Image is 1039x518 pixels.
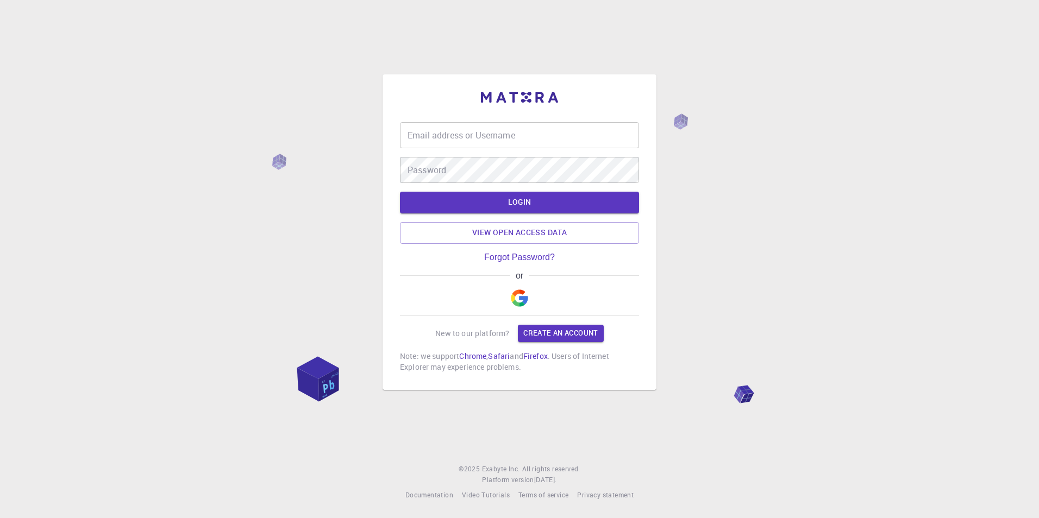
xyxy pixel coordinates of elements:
p: Note: we support , and . Users of Internet Explorer may experience problems. [400,351,639,372]
span: Privacy statement [577,490,634,499]
a: Forgot Password? [484,252,555,262]
a: Terms of service [518,490,568,501]
span: Exabyte Inc. [482,464,520,473]
span: [DATE] . [534,475,557,484]
span: Platform version [482,475,534,485]
a: Create an account [518,325,603,342]
a: Documentation [405,490,453,501]
span: or [510,271,528,281]
span: Video Tutorials [462,490,510,499]
a: Privacy statement [577,490,634,501]
img: Google [511,289,528,307]
a: Video Tutorials [462,490,510,501]
p: New to our platform? [435,328,509,339]
a: [DATE]. [534,475,557,485]
span: © 2025 [459,464,481,475]
span: Documentation [405,490,453,499]
a: Safari [488,351,510,361]
a: View open access data [400,222,639,244]
a: Exabyte Inc. [482,464,520,475]
a: Chrome [459,351,486,361]
span: All rights reserved. [522,464,580,475]
span: Terms of service [518,490,568,499]
a: Firefox [523,351,548,361]
button: LOGIN [400,192,639,213]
